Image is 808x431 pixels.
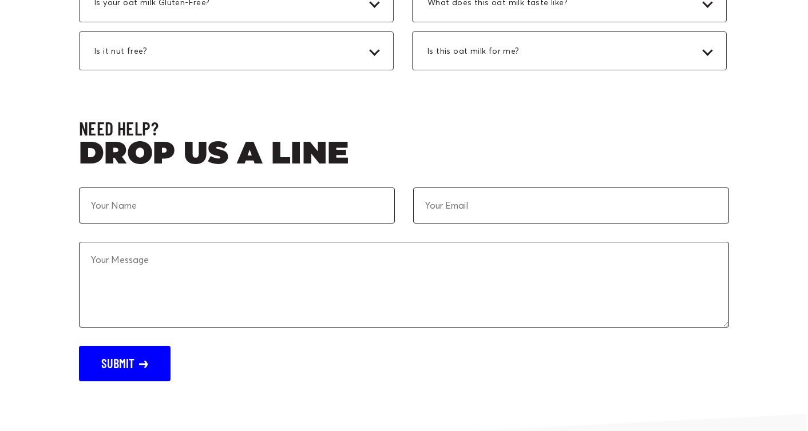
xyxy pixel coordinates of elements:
[79,187,395,224] input: Your Name
[94,46,154,57] span: Is it nut free?
[79,116,729,141] h3: Need Help?
[427,46,526,57] span: Is this oat milk for me?
[413,187,729,224] input: Your Email
[412,31,727,71] div: Is this oat milk for me?
[79,141,729,169] h2: Drop us a line
[79,31,394,71] div: Is it nut free?
[79,346,171,381] button: Submit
